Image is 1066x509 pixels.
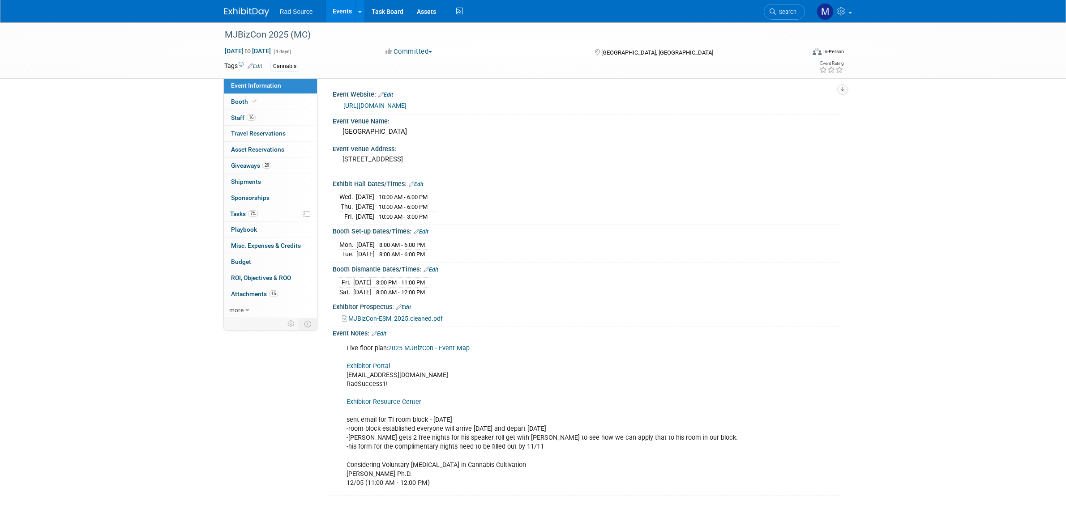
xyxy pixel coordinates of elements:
span: 16 [247,114,256,121]
div: In-Person [823,48,844,55]
td: [DATE] [356,212,374,221]
div: MJBizCon 2025 (MC) [222,27,792,43]
div: Exhibitor Prospectus: [333,300,842,312]
span: 3:00 PM - 11:00 PM [376,279,425,286]
a: [URL][DOMAIN_NAME] [343,102,407,109]
pre: [STREET_ADDRESS] [342,155,535,163]
a: Edit [396,304,411,310]
span: [DATE] [DATE] [224,47,271,55]
div: Event Venue Name: [333,115,842,126]
span: Attachments [231,290,278,297]
button: Committed [382,47,436,56]
td: [DATE] [356,202,374,212]
a: Edit [372,331,386,337]
span: Budget [231,258,251,265]
a: Search [764,4,805,20]
a: Edit [248,63,262,69]
img: Melissa Conboy [817,3,834,20]
a: Misc. Expenses & Credits [224,238,317,254]
a: MJBizCon-ESM_2025.cleaned.pdf [342,315,443,322]
div: Booth Dismantle Dates/Times: [333,263,842,274]
td: Personalize Event Tab Strip [283,318,299,330]
div: Booth Set-up Dates/Times: [333,225,842,236]
td: [DATE] [353,278,372,288]
a: Exhibitor Resource Center [347,398,421,406]
div: Exhibit Hall Dates/Times: [333,177,842,189]
span: Playbook [231,226,257,233]
td: Tags [224,61,262,72]
a: Playbook [224,222,317,238]
a: Tasks7% [224,206,317,222]
span: 7% [248,210,258,217]
span: [GEOGRAPHIC_DATA], [GEOGRAPHIC_DATA] [601,49,713,56]
span: Staff [231,114,256,121]
a: more [224,302,317,318]
a: Edit [414,229,428,235]
span: Tasks [230,210,258,217]
td: [DATE] [353,287,372,297]
td: Toggle Event Tabs [299,318,317,330]
div: Event Format [752,47,844,60]
span: ROI, Objectives & ROO [231,274,291,281]
a: Booth [224,94,317,110]
span: Asset Reservations [231,146,284,153]
span: MJBizCon-ESM_2025.cleaned.pdf [348,315,443,322]
img: ExhibitDay [224,8,269,17]
a: Attachments15 [224,286,317,302]
td: [DATE] [356,192,374,202]
span: Booth [231,98,258,105]
a: Edit [424,267,438,273]
span: 10:00 AM - 3:00 PM [379,213,428,220]
a: 2025 MJBizCon - Event Map [388,344,470,352]
td: Fri. [339,212,356,221]
td: Tue. [339,250,356,259]
div: Cannabis [270,62,299,71]
a: Asset Reservations [224,142,317,157]
td: [DATE] [356,250,375,259]
span: Travel Reservations [231,130,286,137]
span: Shipments [231,178,261,185]
span: Rad Source [280,8,313,15]
span: 29 [262,162,271,169]
span: Event Information [231,82,281,89]
i: Booth reservation complete [252,99,257,104]
div: Event Venue Address: [333,142,842,153]
a: Travel Reservations [224,126,317,141]
td: Thu. [339,202,356,212]
span: Giveaways [231,162,271,169]
span: Misc. Expenses & Credits [231,242,301,249]
span: (4 days) [273,49,291,55]
span: 8:00 AM - 12:00 PM [376,289,425,296]
span: 15 [269,290,278,297]
a: Edit [378,92,393,98]
span: to [244,47,252,55]
td: [DATE] [356,240,375,250]
a: Staff16 [224,110,317,126]
td: Wed. [339,192,356,202]
td: Mon. [339,240,356,250]
div: Event Rating [819,61,843,66]
div: Event Notes: [333,327,842,338]
a: Giveaways29 [224,158,317,174]
a: Exhibitor Portal [347,362,390,370]
td: Fri. [339,278,353,288]
span: 8:00 AM - 6:00 PM [379,242,425,248]
a: Sponsorships [224,190,317,206]
img: Format-Inperson.png [813,48,822,55]
a: Shipments [224,174,317,190]
div: Event Website: [333,88,842,99]
div: Live floor plan: [EMAIL_ADDRESS][DOMAIN_NAME] RadSuccess1! sent email for TI room block - [DATE] ... [340,339,744,492]
a: Budget [224,254,317,270]
td: Sat. [339,287,353,297]
a: Edit [409,181,424,187]
span: 10:00 AM - 6:00 PM [379,204,428,210]
span: more [229,306,244,314]
span: Search [776,8,796,15]
span: 10:00 AM - 6:00 PM [379,194,428,200]
span: Sponsorships [231,194,270,201]
a: ROI, Objectives & ROO [224,270,317,286]
a: Event Information [224,78,317,93]
span: 8:00 AM - 6:00 PM [379,251,425,258]
div: [GEOGRAPHIC_DATA] [339,125,835,139]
